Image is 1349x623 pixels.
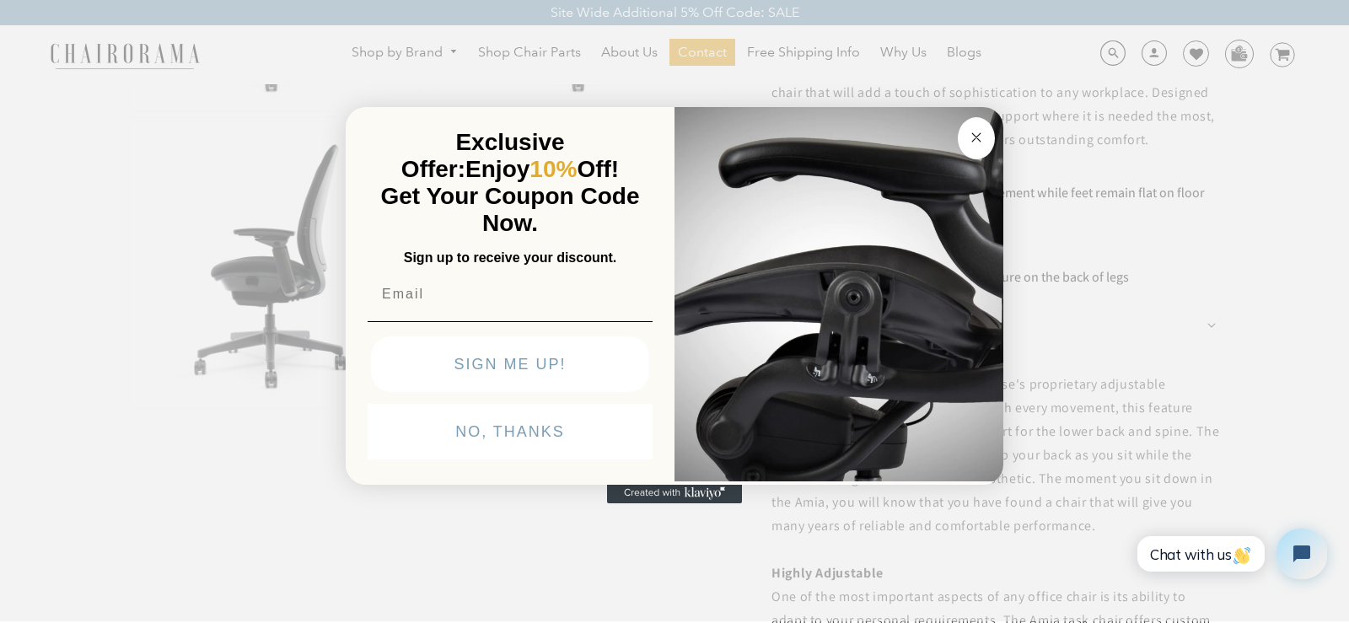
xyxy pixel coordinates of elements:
span: Get Your Coupon Code Now. [381,183,640,236]
span: Exclusive Offer: [401,129,565,182]
input: Email [368,277,653,311]
button: SIGN ME UP! [371,336,649,392]
img: underline [368,321,653,322]
a: Created with Klaviyo - opens in a new tab [607,483,742,503]
span: 10% [529,156,577,182]
span: Enjoy Off! [465,156,619,182]
iframe: Tidio Chat [1119,514,1341,593]
button: NO, THANKS [368,404,653,459]
img: 92d77583-a095-41f6-84e7-858462e0427a.jpeg [674,104,1003,481]
button: Close dialog [958,117,995,159]
span: Sign up to receive your discount. [404,250,616,265]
